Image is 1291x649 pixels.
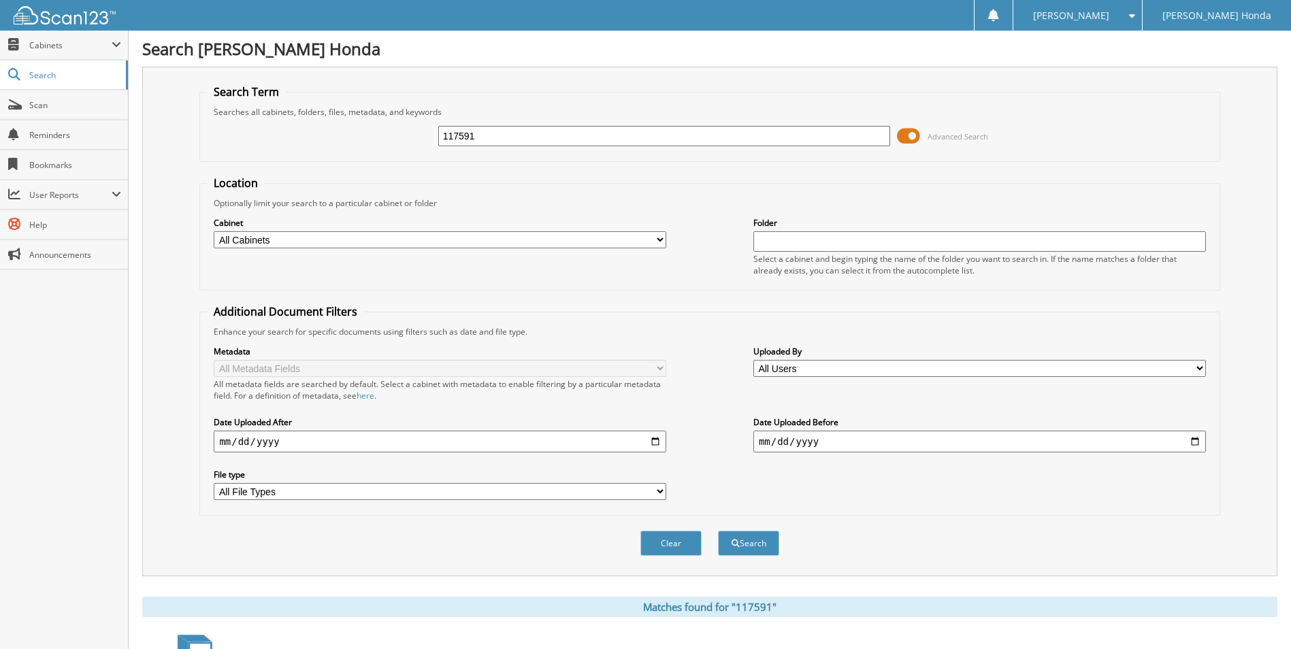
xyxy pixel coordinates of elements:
div: Optionally limit your search to a particular cabinet or folder [207,197,1212,209]
span: Advanced Search [928,131,988,142]
span: Help [29,219,121,231]
span: [PERSON_NAME] Honda [1162,12,1271,20]
img: scan123-logo-white.svg [14,6,116,24]
input: start [214,431,666,452]
button: Clear [640,531,702,556]
label: Cabinet [214,217,666,229]
span: [PERSON_NAME] [1033,12,1109,20]
h1: Search [PERSON_NAME] Honda [142,37,1277,60]
span: Announcements [29,249,121,261]
a: here [357,390,374,401]
div: All metadata fields are searched by default. Select a cabinet with metadata to enable filtering b... [214,378,666,401]
span: Scan [29,99,121,111]
button: Search [718,531,779,556]
label: Uploaded By [753,346,1206,357]
div: Searches all cabinets, folders, files, metadata, and keywords [207,106,1212,118]
div: Select a cabinet and begin typing the name of the folder you want to search in. If the name match... [753,253,1206,276]
legend: Location [207,176,265,190]
label: Metadata [214,346,666,357]
label: File type [214,469,666,480]
span: Reminders [29,129,121,141]
span: Search [29,69,119,81]
input: end [753,431,1206,452]
label: Folder [753,217,1206,229]
label: Date Uploaded After [214,416,666,428]
span: Cabinets [29,39,112,51]
legend: Search Term [207,84,286,99]
span: Bookmarks [29,159,121,171]
span: User Reports [29,189,112,201]
div: Matches found for "117591" [142,597,1277,617]
label: Date Uploaded Before [753,416,1206,428]
div: Enhance your search for specific documents using filters such as date and file type. [207,326,1212,337]
legend: Additional Document Filters [207,304,364,319]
